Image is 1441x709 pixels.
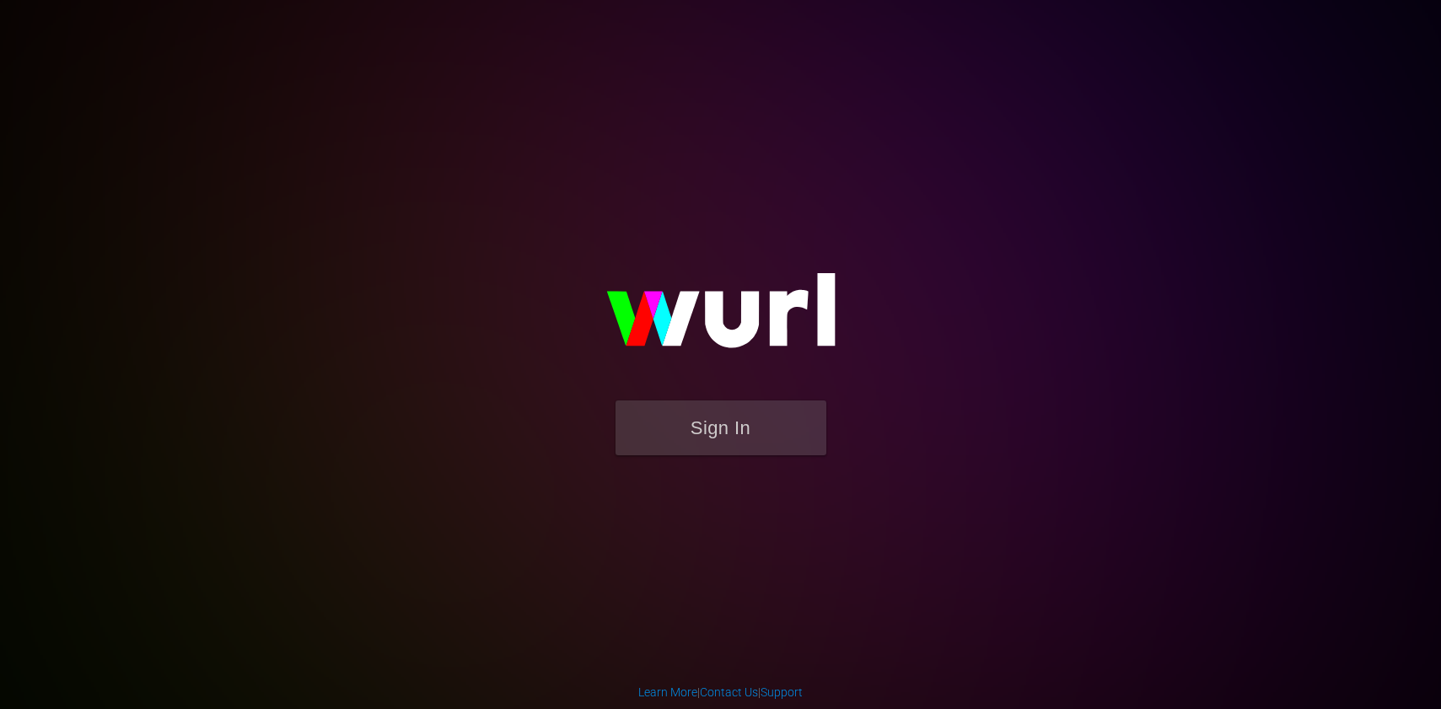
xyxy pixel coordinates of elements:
a: Support [761,685,803,699]
button: Sign In [616,400,826,455]
div: | | [638,684,803,701]
img: wurl-logo-on-black-223613ac3d8ba8fe6dc639794a292ebdb59501304c7dfd60c99c58986ef67473.svg [552,237,890,400]
a: Contact Us [700,685,758,699]
a: Learn More [638,685,697,699]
